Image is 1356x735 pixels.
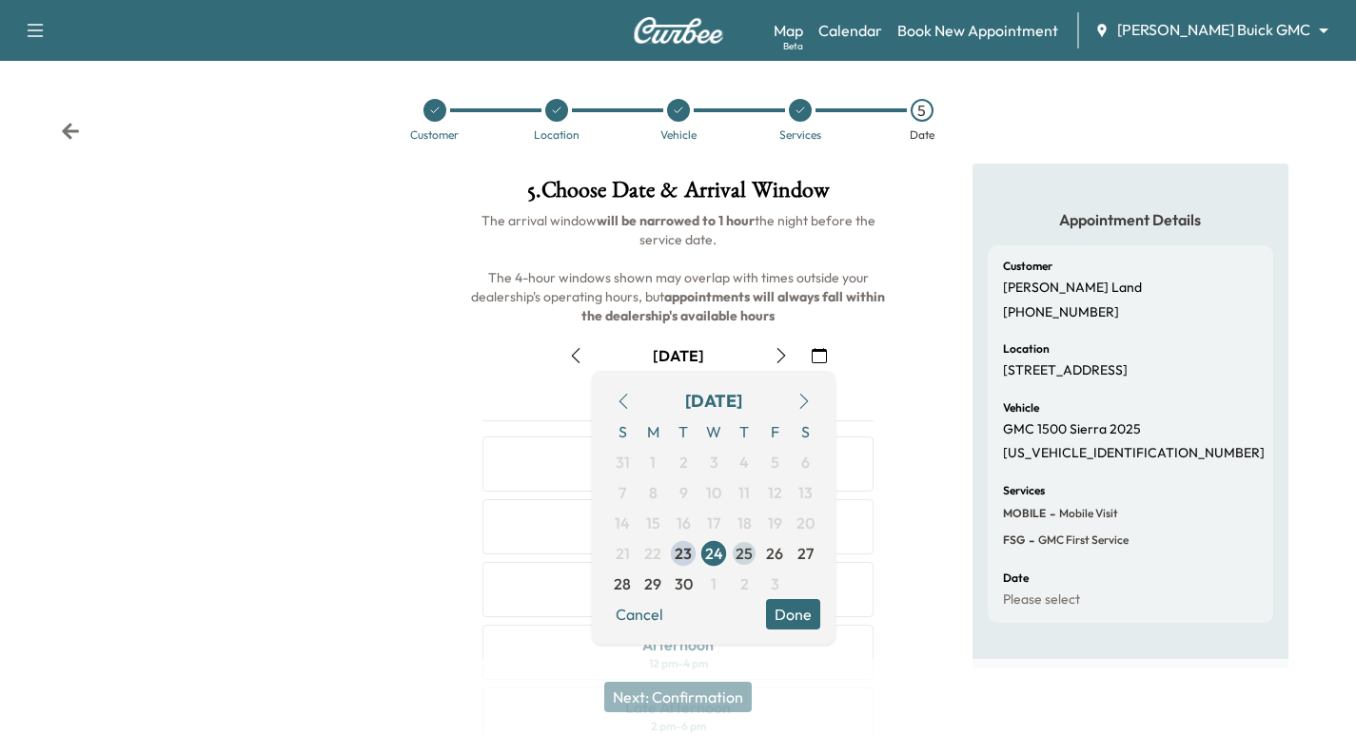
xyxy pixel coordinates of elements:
[698,416,729,447] span: W
[768,481,782,504] span: 12
[614,572,631,595] span: 28
[1003,362,1128,379] p: [STREET_ADDRESS]
[679,451,688,474] span: 2
[707,512,720,534] span: 17
[783,39,803,53] div: Beta
[616,451,630,474] span: 31
[1055,506,1118,521] span: Mobile Visit
[607,416,638,447] span: S
[790,416,820,447] span: S
[798,481,813,504] span: 13
[471,212,888,324] span: The arrival window the night before the service date. The 4-hour windows shown may overlap with t...
[668,416,698,447] span: T
[796,512,815,534] span: 20
[897,19,1058,42] a: Book New Appointment
[619,481,626,504] span: 7
[774,19,803,42] a: MapBeta
[1003,280,1142,297] p: [PERSON_NAME] Land
[911,99,933,122] div: 5
[653,345,704,366] div: [DATE]
[1003,506,1046,521] span: MOBILE
[615,512,630,534] span: 14
[737,512,752,534] span: 18
[597,212,755,229] b: will be narrowed to 1 hour
[534,129,580,141] div: Location
[1003,572,1029,584] h6: Date
[766,599,820,629] button: Done
[706,481,721,504] span: 10
[768,512,782,534] span: 19
[1003,402,1039,414] h6: Vehicle
[738,481,750,504] span: 11
[710,451,718,474] span: 3
[1003,304,1119,321] p: [PHONE_NUMBER]
[675,572,693,595] span: 30
[779,129,821,141] div: Services
[660,129,697,141] div: Vehicle
[739,451,749,474] span: 4
[988,209,1273,230] h5: Appointment Details
[705,542,723,565] span: 24
[1003,421,1141,438] p: GMC 1500 Sierra 2025
[61,122,80,141] div: Back
[771,572,779,595] span: 3
[675,542,692,565] span: 23
[679,481,688,504] span: 9
[801,451,810,474] span: 6
[644,542,661,565] span: 22
[1003,343,1050,355] h6: Location
[1003,445,1265,462] p: [US_VEHICLE_IDENTIFICATION_NUMBER]
[644,572,661,595] span: 29
[766,542,783,565] span: 26
[1117,19,1310,41] span: [PERSON_NAME] Buick GMC
[467,179,889,211] h1: 5 . Choose Date & Arrival Window
[633,17,724,44] img: Curbee Logo
[649,481,658,504] span: 8
[910,129,934,141] div: Date
[607,599,672,629] button: Cancel
[616,542,630,565] span: 21
[1034,532,1129,548] span: GMC First Service
[581,288,888,324] b: appointments will always fall within the dealership's available hours
[410,129,459,141] div: Customer
[638,416,668,447] span: M
[1046,504,1055,523] span: -
[650,451,656,474] span: 1
[1003,532,1025,548] span: FSG
[736,542,753,565] span: 25
[1025,531,1034,550] span: -
[818,19,882,42] a: Calendar
[729,416,759,447] span: T
[740,572,749,595] span: 2
[771,451,779,474] span: 5
[759,416,790,447] span: F
[677,512,691,534] span: 16
[1003,485,1045,496] h6: Services
[646,512,660,534] span: 15
[1003,261,1052,272] h6: Customer
[685,388,742,415] div: [DATE]
[797,542,814,565] span: 27
[711,572,717,595] span: 1
[1003,591,1080,609] p: Please select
